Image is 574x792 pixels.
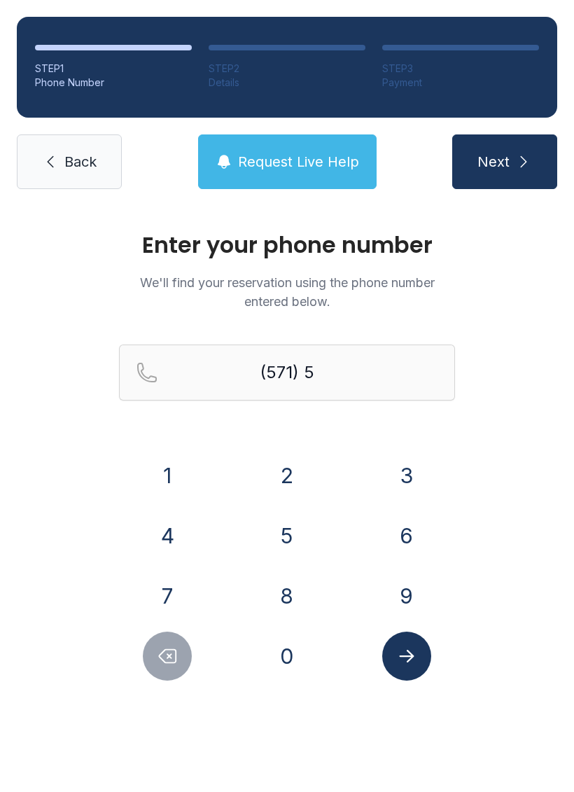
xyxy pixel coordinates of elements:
div: Payment [382,76,539,90]
button: 4 [143,511,192,560]
button: 9 [382,571,431,620]
button: 3 [382,451,431,500]
button: 8 [262,571,311,620]
div: Phone Number [35,76,192,90]
input: Reservation phone number [119,345,455,401]
span: Next [477,152,510,172]
span: Request Live Help [238,152,359,172]
div: STEP 3 [382,62,539,76]
div: STEP 2 [209,62,365,76]
button: 5 [262,511,311,560]
span: Back [64,152,97,172]
button: 0 [262,632,311,681]
p: We'll find your reservation using the phone number entered below. [119,273,455,311]
h1: Enter your phone number [119,234,455,256]
button: 7 [143,571,192,620]
button: Submit lookup form [382,632,431,681]
button: 2 [262,451,311,500]
div: STEP 1 [35,62,192,76]
button: Delete number [143,632,192,681]
button: 1 [143,451,192,500]
div: Details [209,76,365,90]
button: 6 [382,511,431,560]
